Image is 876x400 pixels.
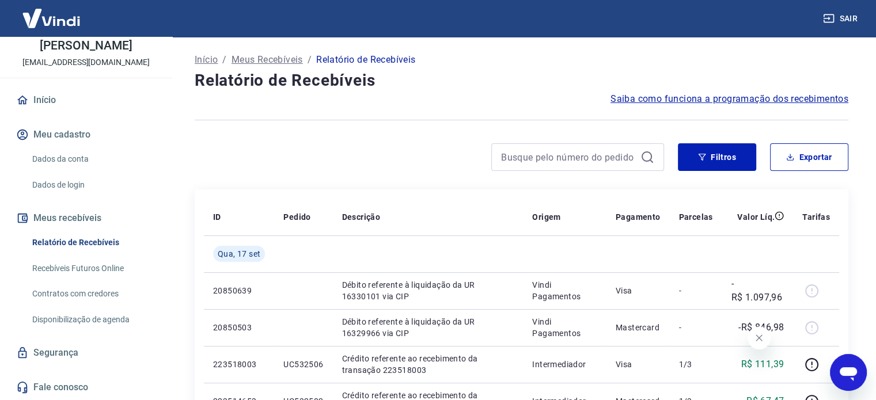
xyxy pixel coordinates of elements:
p: Parcelas [678,211,712,223]
p: / [308,53,312,67]
input: Busque pelo número do pedido [501,148,636,166]
p: Pagamento [616,211,661,223]
a: Fale conosco [14,375,158,400]
p: Crédito referente ao recebimento da transação 223518003 [342,353,514,376]
p: -R$ 1.097,96 [731,277,784,304]
p: Valor Líq. [737,211,775,223]
p: Visa [616,285,661,296]
p: -R$ 846,98 [738,321,784,334]
button: Filtros [678,143,756,171]
p: Visa [616,359,661,370]
iframe: Fechar mensagem [748,326,771,349]
img: Vindi [14,1,89,36]
a: Dados da conta [28,147,158,171]
p: 223518003 [213,359,265,370]
p: Intermediador [532,359,597,370]
p: Vindi Pagamentos [532,316,597,339]
p: UC532506 [283,359,323,370]
p: 20850639 [213,285,265,296]
p: Mastercard [616,322,661,333]
p: Débito referente à liquidação da UR 16330101 via CIP [342,279,514,302]
p: Vindi Pagamentos [532,279,597,302]
span: Qua, 17 set [218,248,260,260]
a: Recebíveis Futuros Online [28,257,158,280]
p: Origem [532,211,560,223]
h4: Relatório de Recebíveis [195,69,848,92]
a: Início [14,87,158,113]
span: Olá! Precisa de ajuda? [7,8,97,17]
a: Dados de login [28,173,158,197]
button: Meus recebíveis [14,205,158,231]
p: - [678,285,712,296]
p: Pedido [283,211,310,223]
p: Relatório de Recebíveis [316,53,415,67]
a: Disponibilização de agenda [28,308,158,332]
p: Tarifas [802,211,830,223]
p: [PERSON_NAME] [40,40,132,52]
a: Início [195,53,218,67]
p: - [678,322,712,333]
p: R$ 111,39 [741,357,784,371]
p: [EMAIL_ADDRESS][DOMAIN_NAME] [22,56,150,68]
a: Contratos com credores [28,282,158,306]
button: Sair [821,8,862,29]
button: Exportar [770,143,848,171]
a: Relatório de Recebíveis [28,231,158,254]
p: / [222,53,226,67]
p: ID [213,211,221,223]
a: Meus Recebíveis [232,53,303,67]
p: 1/3 [678,359,712,370]
p: Descrição [342,211,381,223]
iframe: Botão para abrir a janela de mensagens [830,354,867,391]
a: Saiba como funciona a programação dos recebimentos [610,92,848,106]
p: Débito referente à liquidação da UR 16329966 via CIP [342,316,514,339]
p: 20850503 [213,322,265,333]
button: Meu cadastro [14,122,158,147]
a: Segurança [14,340,158,365]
